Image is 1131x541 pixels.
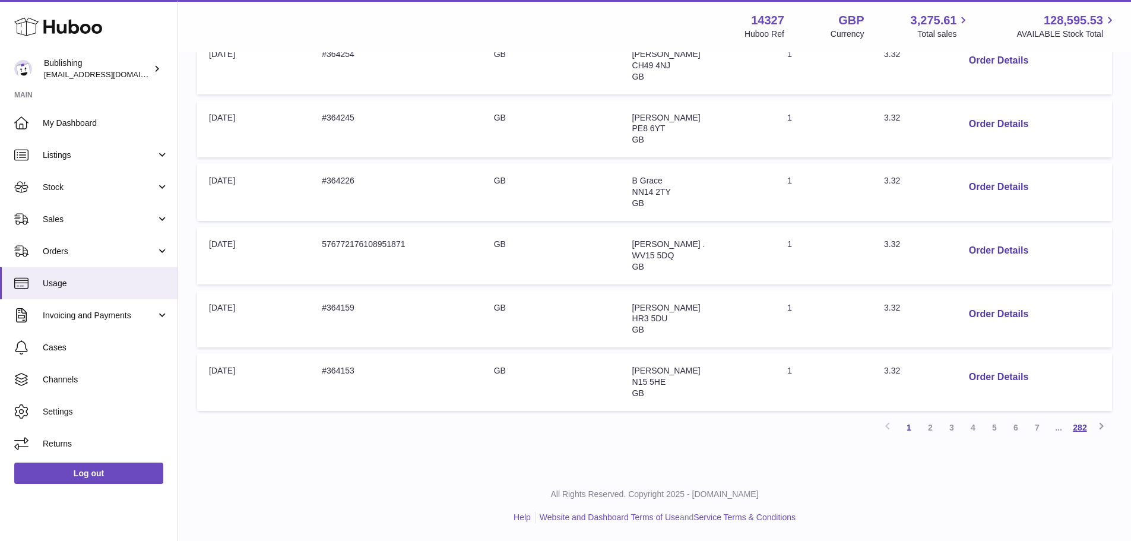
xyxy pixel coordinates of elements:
[959,49,1038,73] button: Order Details
[838,12,864,29] strong: GBP
[44,58,151,80] div: Bublishing
[43,150,156,161] span: Listings
[884,176,900,185] span: 3.32
[197,227,310,284] td: [DATE]
[632,135,644,144] span: GB
[959,365,1038,390] button: Order Details
[959,112,1038,137] button: Order Details
[693,512,796,522] a: Service Terms & Conditions
[632,262,644,271] span: GB
[920,417,941,438] a: 2
[632,239,705,249] span: [PERSON_NAME] .
[632,124,666,133] span: PE8 6YT
[959,175,1038,200] button: Order Details
[884,303,900,312] span: 3.32
[632,303,701,312] span: [PERSON_NAME]
[44,69,175,79] span: [EMAIL_ADDRESS][DOMAIN_NAME]
[632,198,644,208] span: GB
[884,366,900,375] span: 3.32
[197,37,310,94] td: [DATE]
[310,100,481,158] td: #364245
[1069,417,1091,438] a: 282
[632,388,644,398] span: GB
[959,239,1038,263] button: Order Details
[632,176,663,185] span: B Grace
[1027,417,1048,438] a: 7
[984,417,1005,438] a: 5
[632,72,644,81] span: GB
[962,417,984,438] a: 4
[536,512,796,523] li: and
[43,118,169,129] span: My Dashboard
[632,49,701,59] span: [PERSON_NAME]
[884,239,900,249] span: 3.32
[310,353,481,411] td: #364153
[632,325,644,334] span: GB
[775,163,872,221] td: 1
[632,113,701,122] span: [PERSON_NAME]
[482,100,620,158] td: GB
[197,353,310,411] td: [DATE]
[941,417,962,438] a: 3
[632,187,671,197] span: NN14 2TY
[14,60,32,78] img: internalAdmin-14327@internal.huboo.com
[775,37,872,94] td: 1
[775,290,872,348] td: 1
[482,353,620,411] td: GB
[43,310,156,321] span: Invoicing and Payments
[43,246,156,257] span: Orders
[482,163,620,221] td: GB
[884,113,900,122] span: 3.32
[197,163,310,221] td: [DATE]
[482,227,620,284] td: GB
[959,302,1038,327] button: Order Details
[632,377,666,387] span: N15 5HE
[43,278,169,289] span: Usage
[310,290,481,348] td: #364159
[43,182,156,193] span: Stock
[831,29,864,40] div: Currency
[540,512,680,522] a: Website and Dashboard Terms of Use
[43,406,169,417] span: Settings
[884,49,900,59] span: 3.32
[43,214,156,225] span: Sales
[775,353,872,411] td: 1
[310,163,481,221] td: #364226
[310,227,481,284] td: 576772176108951871
[14,463,163,484] a: Log out
[1016,29,1117,40] span: AVAILABLE Stock Total
[188,489,1122,500] p: All Rights Reserved. Copyright 2025 - [DOMAIN_NAME]
[514,512,531,522] a: Help
[775,100,872,158] td: 1
[745,29,784,40] div: Huboo Ref
[917,29,970,40] span: Total sales
[197,290,310,348] td: [DATE]
[632,251,674,260] span: WV15 5DQ
[1048,417,1069,438] span: ...
[1044,12,1103,29] span: 128,595.53
[43,342,169,353] span: Cases
[197,100,310,158] td: [DATE]
[1005,417,1027,438] a: 6
[898,417,920,438] a: 1
[482,290,620,348] td: GB
[43,374,169,385] span: Channels
[482,37,620,94] td: GB
[775,227,872,284] td: 1
[1016,12,1117,40] a: 128,595.53 AVAILABLE Stock Total
[310,37,481,94] td: #364254
[632,366,701,375] span: [PERSON_NAME]
[751,12,784,29] strong: 14327
[632,61,671,70] span: CH49 4NJ
[911,12,971,40] a: 3,275.61 Total sales
[43,438,169,450] span: Returns
[911,12,957,29] span: 3,275.61
[632,314,668,323] span: HR3 5DU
